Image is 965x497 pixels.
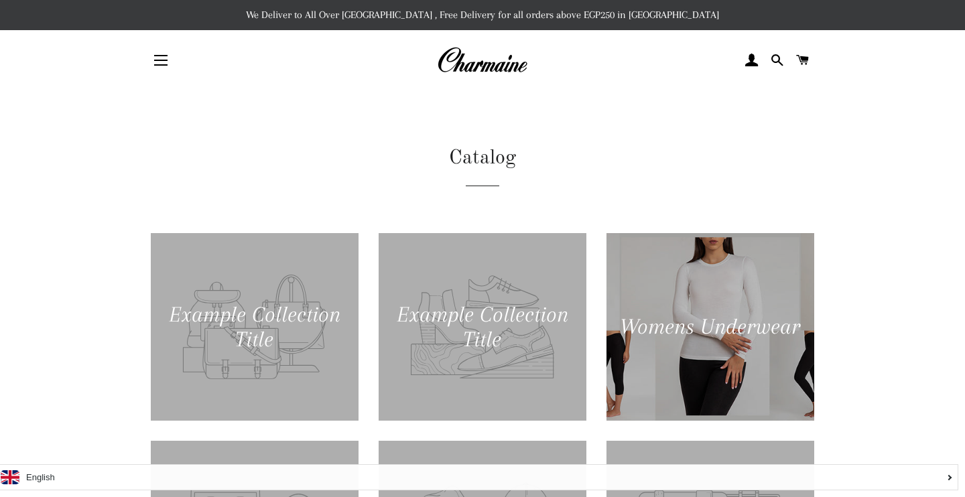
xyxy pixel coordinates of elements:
[151,233,359,421] a: Example Collection Title
[379,233,586,421] a: Example Collection Title
[151,144,814,172] h1: Catalog
[26,473,55,482] i: English
[1,470,951,484] a: English
[606,233,814,421] a: Womens Underwear
[437,46,527,75] img: Charmaine Egypt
